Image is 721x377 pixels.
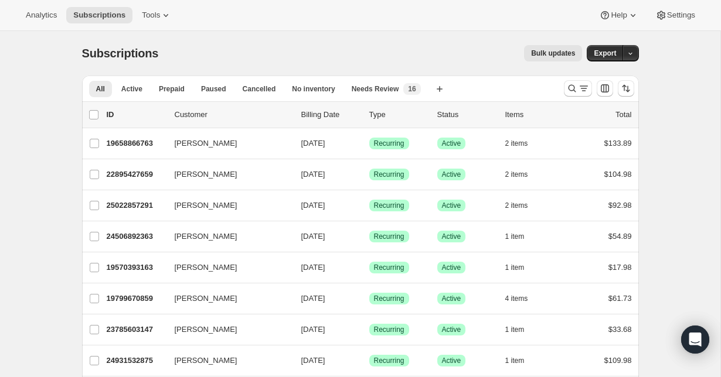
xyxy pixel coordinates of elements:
button: Bulk updates [524,45,582,61]
span: Subscriptions [73,11,125,20]
span: 2 items [505,201,528,210]
span: Recurring [374,170,404,179]
p: 19799670859 [107,293,165,304]
div: 22895427659[PERSON_NAME][DATE]SuccessRecurringSuccessActive2 items$104.98 [107,166,632,183]
p: ID [107,109,165,121]
button: Settings [648,7,702,23]
span: $17.98 [608,263,632,272]
div: 24506892363[PERSON_NAME][DATE]SuccessRecurringSuccessActive1 item$54.89 [107,228,632,245]
span: Active [442,170,461,179]
span: No inventory [292,84,335,94]
div: 19658866763[PERSON_NAME][DATE]SuccessRecurringSuccessActive2 items$133.89 [107,135,632,152]
span: 4 items [505,294,528,303]
div: 19799670859[PERSON_NAME][DATE]SuccessRecurringSuccessActive4 items$61.73 [107,290,632,307]
span: Needs Review [352,84,399,94]
button: 1 item [505,352,538,369]
span: Recurring [374,325,404,334]
span: $133.89 [604,139,632,148]
span: Recurring [374,356,404,365]
button: [PERSON_NAME] [168,351,285,370]
p: 24931532875 [107,355,165,366]
p: 25022857291 [107,200,165,211]
span: [DATE] [301,263,325,272]
span: [DATE] [301,294,325,303]
span: [PERSON_NAME] [175,262,237,273]
button: Customize table column order and visibility [597,80,613,97]
p: Billing Date [301,109,360,121]
div: Items [505,109,564,121]
span: [PERSON_NAME] [175,200,237,211]
span: Subscriptions [82,47,159,60]
span: [DATE] [301,139,325,148]
button: [PERSON_NAME] [168,289,285,308]
button: Sort the results [618,80,634,97]
span: Cancelled [243,84,276,94]
span: [PERSON_NAME] [175,231,237,242]
button: 4 items [505,290,541,307]
button: 2 items [505,166,541,183]
span: $109.98 [604,356,632,365]
div: 25022857291[PERSON_NAME][DATE]SuccessRecurringSuccessActive2 items$92.98 [107,197,632,214]
span: $104.98 [604,170,632,179]
span: Recurring [374,263,404,272]
button: [PERSON_NAME] [168,320,285,339]
button: [PERSON_NAME] [168,196,285,215]
span: $54.89 [608,232,632,241]
p: 22895427659 [107,169,165,180]
span: Active [442,263,461,272]
span: [DATE] [301,201,325,210]
span: Recurring [374,294,404,303]
span: Recurring [374,232,404,241]
button: Create new view [430,81,449,97]
span: Recurring [374,201,404,210]
span: Active [442,232,461,241]
button: 1 item [505,228,538,245]
span: 1 item [505,356,525,365]
span: 1 item [505,263,525,272]
span: Help [611,11,627,20]
span: 16 [408,84,416,94]
span: [DATE] [301,170,325,179]
div: 23785603147[PERSON_NAME][DATE]SuccessRecurringSuccessActive1 item$33.68 [107,321,632,338]
span: $61.73 [608,294,632,303]
span: 2 items [505,170,528,179]
span: Export [594,49,616,58]
button: 1 item [505,259,538,276]
span: Tools [142,11,160,20]
p: Status [437,109,496,121]
span: Bulk updates [531,49,575,58]
button: Export [587,45,623,61]
div: IDCustomerBilling DateTypeStatusItemsTotal [107,109,632,121]
button: Subscriptions [66,7,132,23]
span: 1 item [505,232,525,241]
span: All [96,84,105,94]
button: Tools [135,7,179,23]
span: [DATE] [301,325,325,334]
span: Active [121,84,142,94]
span: Analytics [26,11,57,20]
p: 19658866763 [107,138,165,149]
span: 1 item [505,325,525,334]
button: 1 item [505,321,538,338]
div: 19570393163[PERSON_NAME][DATE]SuccessRecurringSuccessActive1 item$17.98 [107,259,632,276]
span: $92.98 [608,201,632,210]
button: [PERSON_NAME] [168,165,285,184]
span: Active [442,294,461,303]
button: 2 items [505,197,541,214]
p: 23785603147 [107,324,165,335]
span: Prepaid [159,84,185,94]
span: [PERSON_NAME] [175,138,237,149]
span: [PERSON_NAME] [175,293,237,304]
button: Analytics [19,7,64,23]
div: 24931532875[PERSON_NAME][DATE]SuccessRecurringSuccessActive1 item$109.98 [107,352,632,369]
div: Open Intercom Messenger [681,325,709,354]
span: Paused [201,84,226,94]
span: Recurring [374,139,404,148]
button: [PERSON_NAME] [168,227,285,246]
span: [PERSON_NAME] [175,324,237,335]
span: [PERSON_NAME] [175,355,237,366]
span: 2 items [505,139,528,148]
div: Type [369,109,428,121]
p: Customer [175,109,292,121]
span: Active [442,201,461,210]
